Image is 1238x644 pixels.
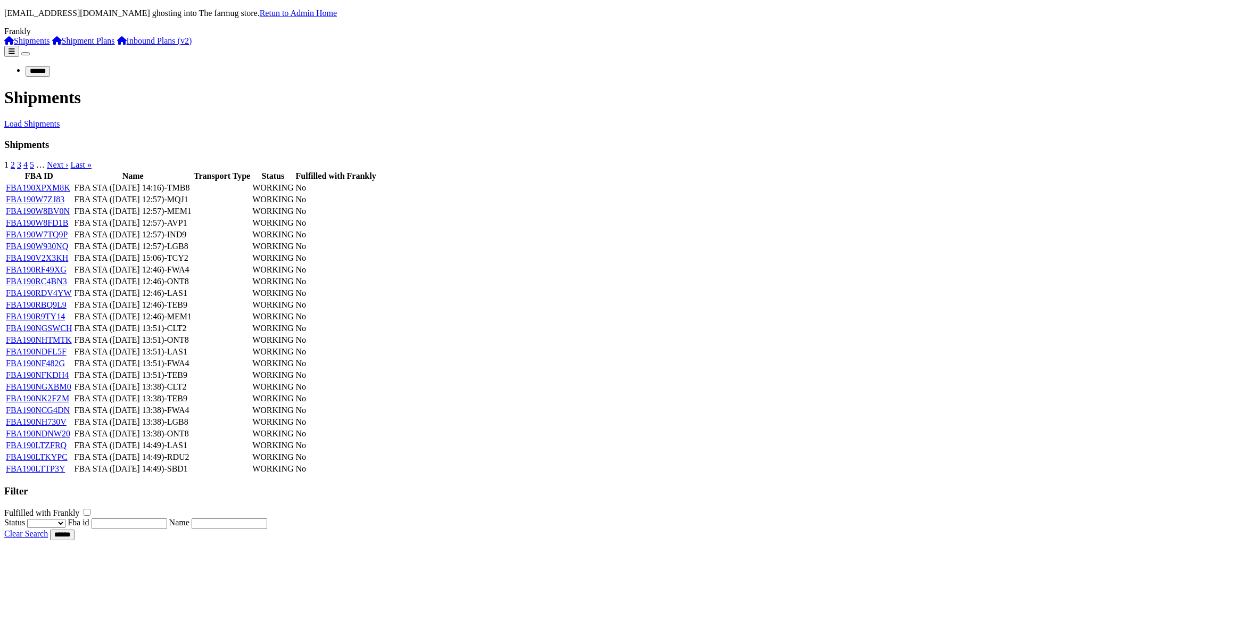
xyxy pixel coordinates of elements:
[252,346,294,357] td: WORKING
[169,518,189,527] label: Name
[73,288,192,299] td: FBA STA ([DATE] 12:46)-LAS1
[73,393,192,404] td: FBA STA ([DATE] 13:38)-TEB9
[252,417,294,427] td: WORKING
[295,253,377,263] td: No
[252,194,294,205] td: WORKING
[252,183,294,193] td: WORKING
[30,160,34,169] a: 5
[4,508,79,517] label: Fulfilled with Frankly
[295,288,377,299] td: No
[6,265,67,274] a: FBA190RF49XG
[117,36,192,45] a: Inbound Plans (v2)
[295,382,377,392] td: No
[6,359,65,368] a: FBA190NF482G
[252,464,294,474] td: WORKING
[252,218,294,228] td: WORKING
[252,241,294,252] td: WORKING
[6,253,68,262] a: FBA190V2X3KH
[295,346,377,357] td: No
[70,160,92,169] a: Last »
[73,229,192,240] td: FBA STA ([DATE] 12:57)-IND9
[6,406,70,415] a: FBA190NCG4DN
[6,382,71,391] a: FBA190NGXBM0
[36,160,45,169] span: …
[73,370,192,381] td: FBA STA ([DATE] 13:51)-TEB9
[295,171,377,181] th: Fulfilled with Frankly
[73,218,192,228] td: FBA STA ([DATE] 12:57)-AVP1
[295,440,377,451] td: No
[73,440,192,451] td: FBA STA ([DATE] 14:49)-LAS1
[295,241,377,252] td: No
[4,9,1234,18] p: [EMAIL_ADDRESS][DOMAIN_NAME] ghosting into The farmug store.
[295,206,377,217] td: No
[6,452,68,461] a: FBA190LTKYPC
[6,277,67,286] a: FBA190RC4BN3
[6,218,68,227] a: FBA190W8FD1B
[295,370,377,381] td: No
[295,194,377,205] td: No
[295,183,377,193] td: No
[6,417,67,426] a: FBA190NH730V
[17,160,21,169] a: 3
[47,160,68,169] a: Next ›
[252,382,294,392] td: WORKING
[252,440,294,451] td: WORKING
[4,27,1234,36] div: Frankly
[295,405,377,416] td: No
[252,323,294,334] td: WORKING
[6,394,69,403] a: FBA190NK2FZM
[4,160,9,169] span: 1
[73,382,192,392] td: FBA STA ([DATE] 13:38)-CLT2
[23,160,28,169] a: 4
[4,119,60,128] a: Load Shipments
[6,288,72,298] a: FBA190RDV4YW
[73,428,192,439] td: FBA STA ([DATE] 13:38)-ONT8
[68,518,89,527] label: Fba id
[6,335,72,344] a: FBA190NHTMTK
[52,36,115,45] a: Shipment Plans
[4,529,48,538] a: Clear Search
[295,218,377,228] td: No
[73,253,192,263] td: FBA STA ([DATE] 15:06)-TCY2
[6,347,67,356] a: FBA190NDFL5F
[6,242,68,251] a: FBA190W930NQ
[73,311,192,322] td: FBA STA ([DATE] 12:46)-MEM1
[6,441,67,450] a: FBA190LTZFRQ
[73,323,192,334] td: FBA STA ([DATE] 13:51)-CLT2
[73,335,192,345] td: FBA STA ([DATE] 13:51)-ONT8
[295,229,377,240] td: No
[252,393,294,404] td: WORKING
[295,300,377,310] td: No
[11,160,15,169] a: 2
[6,230,68,239] a: FBA190W7TQ9P
[5,171,72,181] th: FBA ID
[6,195,64,204] a: FBA190W7ZJ83
[73,300,192,310] td: FBA STA ([DATE] 12:46)-TEB9
[4,36,50,45] a: Shipments
[295,276,377,287] td: No
[73,265,192,275] td: FBA STA ([DATE] 12:46)-FWA4
[73,405,192,416] td: FBA STA ([DATE] 13:38)-FWA4
[295,428,377,439] td: No
[73,452,192,463] td: FBA STA ([DATE] 14:49)-RDU2
[73,358,192,369] td: FBA STA ([DATE] 13:51)-FWA4
[295,311,377,322] td: No
[295,417,377,427] td: No
[73,183,192,193] td: FBA STA ([DATE] 14:16)-TMB8
[73,276,192,287] td: FBA STA ([DATE] 12:46)-ONT8
[252,288,294,299] td: WORKING
[252,428,294,439] td: WORKING
[4,485,1234,497] h3: Filter
[6,324,72,333] a: FBA190NGSWCH
[252,452,294,463] td: WORKING
[252,229,294,240] td: WORKING
[73,417,192,427] td: FBA STA ([DATE] 13:38)-LGB8
[6,429,70,438] a: FBA190NDNW20
[252,300,294,310] td: WORKING
[252,358,294,369] td: WORKING
[252,276,294,287] td: WORKING
[73,194,192,205] td: FBA STA ([DATE] 12:57)-MQJ1
[4,518,25,527] label: Status
[6,300,67,309] a: FBA190RBQ9L9
[4,160,1234,170] nav: pager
